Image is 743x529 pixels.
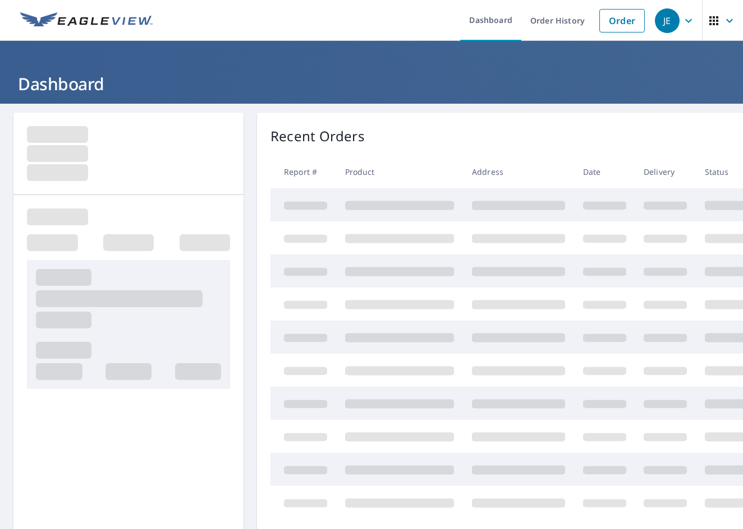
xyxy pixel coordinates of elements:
p: Recent Orders [270,126,365,146]
div: JE [655,8,680,33]
th: Address [463,155,574,188]
h1: Dashboard [13,72,730,95]
th: Date [574,155,635,188]
th: Product [336,155,463,188]
a: Order [599,9,645,33]
th: Delivery [635,155,696,188]
img: EV Logo [20,12,153,29]
th: Report # [270,155,336,188]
